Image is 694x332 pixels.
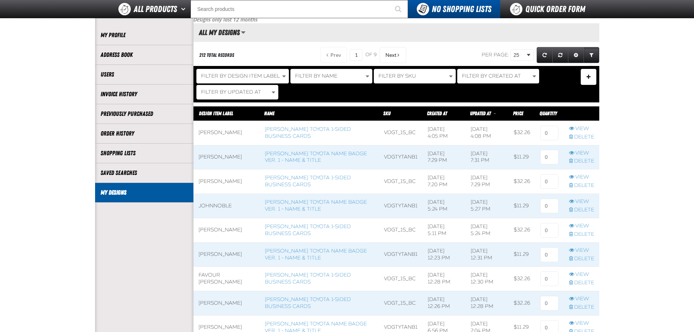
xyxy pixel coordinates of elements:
[466,218,509,242] td: [DATE] 5:24 PM
[432,4,491,14] span: No Shopping Lists
[540,126,558,140] input: 0
[552,47,568,63] a: Reset grid action
[380,47,406,63] button: Next Page
[514,51,525,59] span: 25
[581,69,596,85] button: Expand or Collapse Filter Management drop-down
[568,47,584,63] a: Expand or Collapse Grid Settings
[540,272,558,286] input: 0
[193,291,260,316] td: [PERSON_NAME]
[509,169,535,194] td: $32.26
[569,296,594,302] a: View row action
[379,267,423,291] td: VDGT_1S_BC
[264,110,274,116] span: Name
[101,188,188,197] a: My Designs
[423,242,466,267] td: [DATE] 12:23 PM
[201,73,280,79] span: Filter By Design Item Label
[569,271,594,278] a: View row action
[196,69,289,83] button: Filter By Design Item Label
[193,16,599,23] p: Designs only last 12 months
[513,110,523,116] span: Price
[379,218,423,242] td: VDGT_1S_BC
[193,194,260,218] td: JohnNoble
[569,150,594,157] a: View row action
[365,52,377,58] span: of 9
[193,242,260,267] td: [PERSON_NAME]
[540,110,557,116] span: Quantity
[587,77,591,79] span: Manage Filters
[423,194,466,218] td: [DATE] 5:24 PM
[201,89,261,95] span: Filter By Updated At
[101,169,188,177] a: Saved Searches
[379,242,423,267] td: VDGTYTANB1
[101,149,188,157] a: Shopping Lists
[423,121,466,145] td: [DATE] 4:05 PM
[509,242,535,267] td: $11.29
[193,145,260,169] td: [PERSON_NAME]
[569,304,594,311] a: Delete row action
[569,223,594,230] a: View row action
[101,110,188,118] a: Previously Purchased
[462,73,521,79] span: Filter By Created At
[569,182,594,189] a: Delete row action
[509,291,535,316] td: $32.26
[193,169,260,194] td: [PERSON_NAME]
[564,106,599,121] th: Row actions
[265,151,367,164] a: [PERSON_NAME] Toyota Name Badge Ver. 1 - Name & Title
[101,129,188,138] a: Order History
[509,194,535,218] td: $11.29
[569,320,594,327] a: View row action
[569,174,594,181] a: View row action
[540,247,558,262] input: 0
[265,175,351,188] a: [PERSON_NAME] Toyota 1-sided Business Cards
[265,272,351,285] a: [PERSON_NAME] Toyota 1-sided Business Cards
[509,267,535,291] td: $32.26
[265,126,351,139] a: [PERSON_NAME] Toyota 1-sided Business Cards
[569,198,594,205] a: View row action
[265,223,351,237] a: [PERSON_NAME] Toyota 1-sided Business Cards
[241,26,246,39] button: Manage grid views. Current view is All My Designs
[569,134,594,141] a: Delete row action
[509,218,535,242] td: $32.26
[134,3,177,16] span: All Products
[540,223,558,238] input: 0
[540,199,558,213] input: 0
[423,291,466,316] td: [DATE] 12:26 PM
[427,110,447,116] a: Created At
[569,207,594,214] a: Delete row action
[193,218,260,242] td: [PERSON_NAME]
[423,145,466,169] td: [DATE] 7:29 PM
[423,218,466,242] td: [DATE] 5:11 PM
[466,145,509,169] td: [DATE] 7:31 PM
[290,69,372,83] button: Filter By Name
[379,121,423,145] td: VDGT_1S_BC
[540,150,558,164] input: 0
[466,242,509,267] td: [DATE] 12:31 PM
[199,110,233,116] a: Design Item Label
[101,51,188,59] a: Address Book
[466,169,509,194] td: [DATE] 7:29 PM
[537,47,553,63] a: Refresh grid action
[379,169,423,194] td: VDGT_1S_BC
[193,28,240,36] h2: All My Designs
[199,52,234,59] div: 212 total records
[482,52,509,58] span: Per page:
[383,110,391,116] a: SKU
[295,73,337,79] span: Filter By Name
[569,125,594,132] a: View row action
[569,231,594,238] a: Delete row action
[379,145,423,169] td: VDGTYTANB1
[374,69,456,83] button: Filter By SKU
[470,110,491,116] span: Updated At
[379,73,416,79] span: Filter By SKU
[466,121,509,145] td: [DATE] 4:08 PM
[265,199,367,212] a: [PERSON_NAME] Toyota Name Badge Ver. 1 - Name & Title
[470,110,492,116] a: Updated At
[466,194,509,218] td: [DATE] 5:27 PM
[457,69,539,83] button: Filter By Created At
[569,280,594,286] a: Delete row action
[569,158,594,165] a: Delete row action
[193,121,260,145] td: [PERSON_NAME]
